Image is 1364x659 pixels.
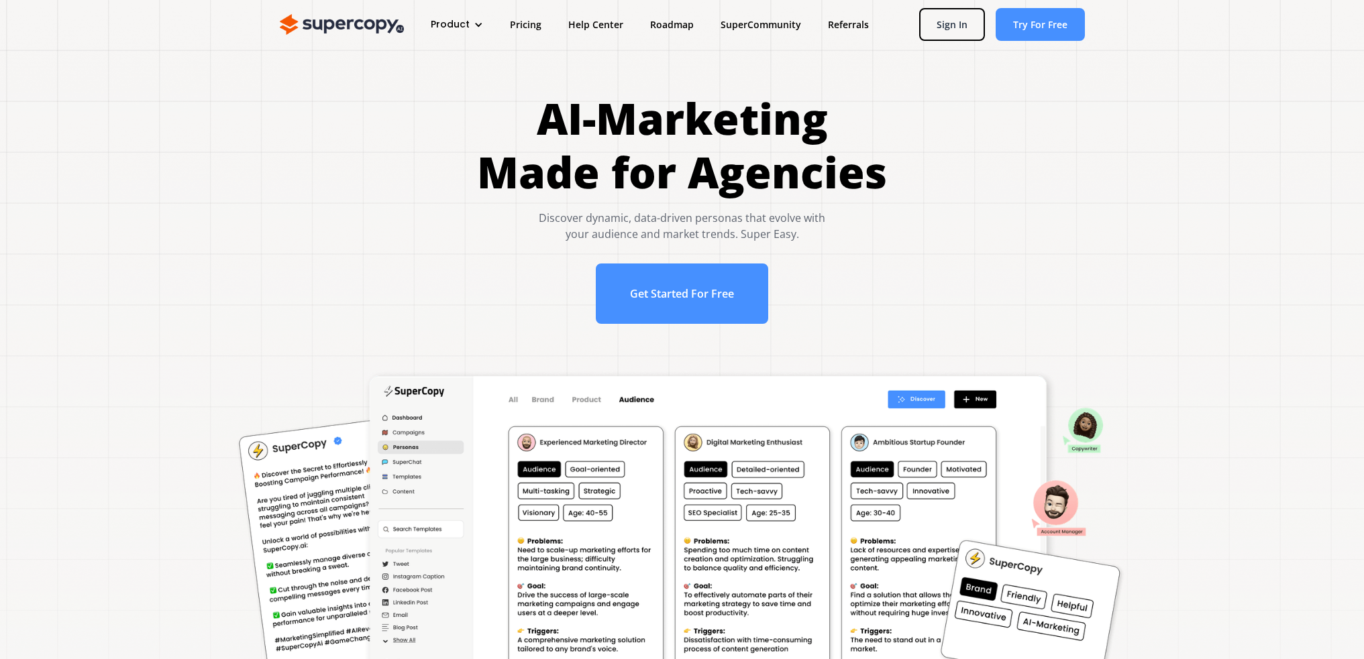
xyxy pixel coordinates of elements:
a: Pricing [496,12,555,37]
div: Product [431,17,470,32]
div: Discover dynamic, data-driven personas that evolve with your audience and market trends. Super Easy. [477,210,887,242]
a: Roadmap [637,12,707,37]
a: Sign In [919,8,985,41]
a: Get Started For Free [596,263,768,324]
a: SuperCommunity [707,12,815,37]
a: Referrals [815,12,882,37]
a: Try For Free [996,8,1085,41]
a: Help Center [555,12,637,37]
h1: AI-Marketing Made for Agencies [477,92,887,199]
